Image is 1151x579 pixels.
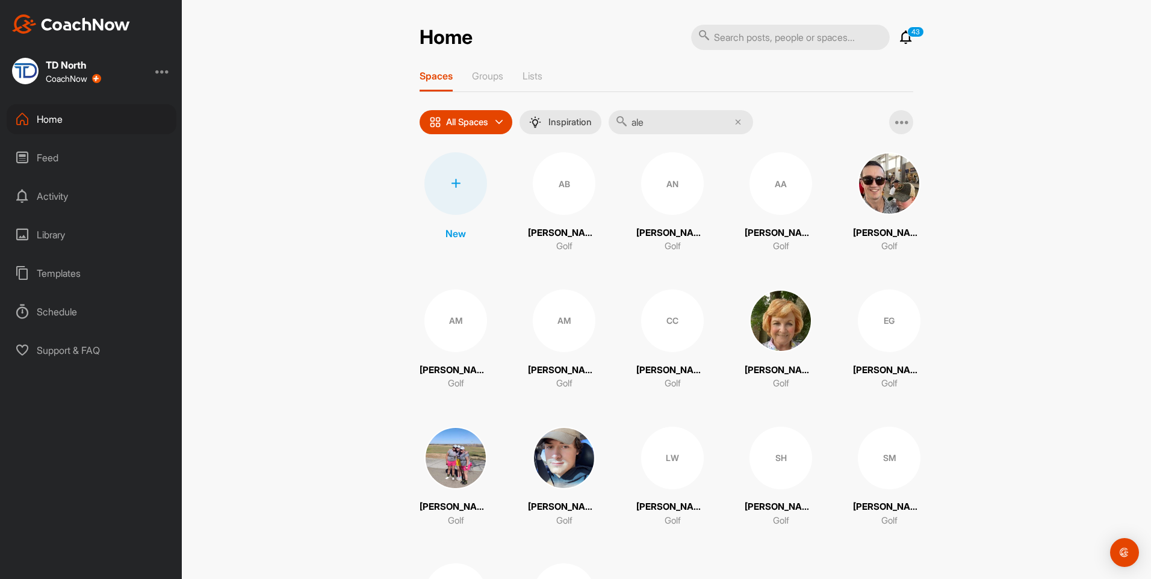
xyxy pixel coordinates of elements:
[528,289,600,391] a: AM[PERSON_NAME]Golf
[636,500,709,514] p: [PERSON_NAME]
[46,74,101,84] div: CoachNow
[7,297,176,327] div: Schedule
[529,116,541,128] img: menuIcon
[533,152,595,215] div: AB
[665,514,681,528] p: Golf
[446,117,488,127] p: All Spaces
[745,289,817,391] a: [PERSON_NAME]Golf
[881,514,898,528] p: Golf
[523,70,542,82] p: Lists
[641,152,704,215] div: AN
[472,70,503,82] p: Groups
[609,110,753,134] input: Search...
[641,427,704,489] div: LW
[528,364,600,377] p: [PERSON_NAME]
[424,427,487,489] img: square_91cc0002eb89081698f3c3a064a928e1.jpg
[745,226,817,240] p: [PERSON_NAME]
[420,26,473,49] h2: Home
[7,104,176,134] div: Home
[429,116,441,128] img: icon
[858,427,920,489] div: SM
[773,240,789,253] p: Golf
[528,500,600,514] p: [PERSON_NAME]
[420,427,492,528] a: [PERSON_NAME]Golf
[773,377,789,391] p: Golf
[556,514,572,528] p: Golf
[46,60,101,70] div: TD North
[853,152,925,253] a: [PERSON_NAME]Golf
[448,377,464,391] p: Golf
[853,289,925,391] a: EG[PERSON_NAME]Golf
[7,143,176,173] div: Feed
[853,427,925,528] a: SM[PERSON_NAME]Golf
[858,152,920,215] img: square_7e96bf6f1ed832dc50c9ef4227c9a09c.jpg
[881,377,898,391] p: Golf
[749,152,812,215] div: AA
[749,289,812,352] img: square_a021f1a55cec98251a3545e6366585a7.jpg
[691,25,890,50] input: Search posts, people or spaces...
[907,26,924,37] p: 43
[420,364,492,377] p: [PERSON_NAME]
[853,226,925,240] p: [PERSON_NAME]
[773,514,789,528] p: Golf
[556,377,572,391] p: Golf
[424,289,487,352] div: AM
[528,226,600,240] p: [PERSON_NAME]
[636,364,709,377] p: [PERSON_NAME]
[853,364,925,377] p: [PERSON_NAME]
[745,427,817,528] a: SH[PERSON_NAME]Golf
[445,226,466,241] p: New
[1110,538,1139,567] div: Open Intercom Messenger
[533,289,595,352] div: AM
[853,500,925,514] p: [PERSON_NAME]
[636,226,709,240] p: [PERSON_NAME]
[858,289,920,352] div: EG
[12,58,39,84] img: square_a2c626d8416b12200a2ebc46ed2e55fa.jpg
[636,289,709,391] a: CC[PERSON_NAME]Golf
[528,427,600,528] a: [PERSON_NAME]Golf
[7,181,176,211] div: Activity
[548,117,592,127] p: Inspiration
[745,364,817,377] p: [PERSON_NAME]
[528,152,600,253] a: AB[PERSON_NAME]Golf
[749,427,812,489] div: SH
[556,240,572,253] p: Golf
[665,240,681,253] p: Golf
[881,240,898,253] p: Golf
[636,427,709,528] a: LW[PERSON_NAME]Golf
[12,14,130,34] img: CoachNow
[641,289,704,352] div: CC
[448,514,464,528] p: Golf
[636,152,709,253] a: AN[PERSON_NAME]Golf
[420,289,492,391] a: AM[PERSON_NAME]Golf
[7,220,176,250] div: Library
[665,377,681,391] p: Golf
[7,335,176,365] div: Support & FAQ
[745,500,817,514] p: [PERSON_NAME]
[7,258,176,288] div: Templates
[533,427,595,489] img: square_e8ecf7b943c0b1f201b1fd9a9bf4acb2.jpg
[420,70,453,82] p: Spaces
[745,152,817,253] a: AA[PERSON_NAME]Golf
[420,500,492,514] p: [PERSON_NAME]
